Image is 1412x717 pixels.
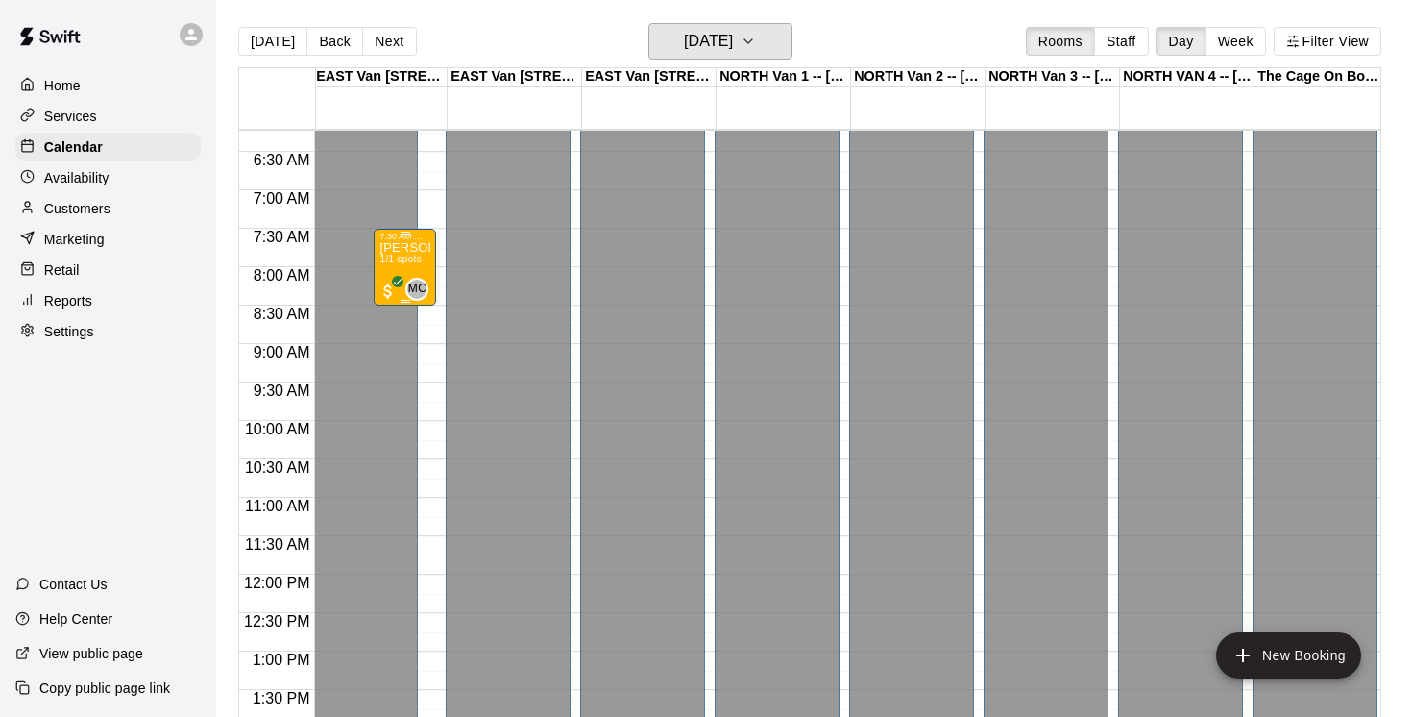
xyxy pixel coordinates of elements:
a: Services [15,102,201,131]
span: Michael Crouse [413,278,428,301]
p: Home [44,76,81,95]
a: Settings [15,317,201,346]
div: 7:30 AM – 8:30 AM [379,232,430,241]
a: Marketing [15,225,201,254]
p: Availability [44,168,110,187]
div: EAST Van [STREET_ADDRESS] [313,68,448,87]
button: Next [362,27,416,56]
span: 9:00 AM [249,344,315,360]
span: 10:30 AM [240,459,315,476]
div: NORTH Van 2 -- [STREET_ADDRESS] [851,68,986,87]
span: 7:30 AM [249,229,315,245]
div: Michael Crouse [405,278,428,301]
span: 7:00 AM [249,190,315,207]
span: 1:30 PM [248,690,315,706]
span: 1/1 spots filled [379,254,422,264]
div: 7:30 AM – 8:30 AM: Nate Ketchum - Thursdays, Sept 11- to Spring Break @ East Van [374,229,436,306]
div: EAST Van [STREET_ADDRESS] [448,68,582,87]
span: 11:00 AM [240,498,315,514]
div: NORTH Van 1 -- [STREET_ADDRESS] [717,68,851,87]
button: Week [1205,27,1266,56]
a: Home [15,71,201,100]
a: Reports [15,286,201,315]
button: Staff [1094,27,1149,56]
span: 8:00 AM [249,267,315,284]
span: MC [408,280,426,299]
p: Services [44,107,97,126]
span: 12:30 PM [239,613,314,630]
span: 12:00 PM [239,575,314,591]
a: Retail [15,256,201,284]
p: Settings [44,322,94,341]
button: [DATE] [238,27,307,56]
p: Contact Us [39,575,108,594]
p: Copy public page link [39,679,170,698]
span: 6:30 AM [249,152,315,168]
button: Day [1156,27,1206,56]
a: Customers [15,194,201,223]
span: 1:00 PM [248,652,315,668]
span: 10:00 AM [240,421,315,437]
button: Rooms [1026,27,1095,56]
span: 11:30 AM [240,536,315,553]
h6: [DATE] [684,28,733,55]
p: Reports [44,291,92,310]
button: Filter View [1274,27,1381,56]
p: Retail [44,260,80,280]
div: EAST Van [STREET_ADDRESS] [582,68,717,87]
div: NORTH Van 3 -- [STREET_ADDRESS] [986,68,1120,87]
p: View public page [39,644,143,663]
p: Calendar [44,137,103,157]
p: Customers [44,199,110,218]
span: All customers have paid [378,282,398,301]
span: 8:30 AM [249,306,315,322]
button: Back [306,27,363,56]
span: 9:30 AM [249,383,315,399]
a: Calendar [15,133,201,161]
button: add [1216,632,1361,679]
div: The Cage On Boundary 1 -- [STREET_ADDRESS] ([PERSON_NAME] & [PERSON_NAME]), [GEOGRAPHIC_DATA] [1254,68,1389,87]
p: Help Center [39,609,112,629]
button: [DATE] [648,23,792,60]
a: Availability [15,163,201,192]
div: NORTH VAN 4 -- [STREET_ADDRESS] [1120,68,1254,87]
p: Marketing [44,230,105,249]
